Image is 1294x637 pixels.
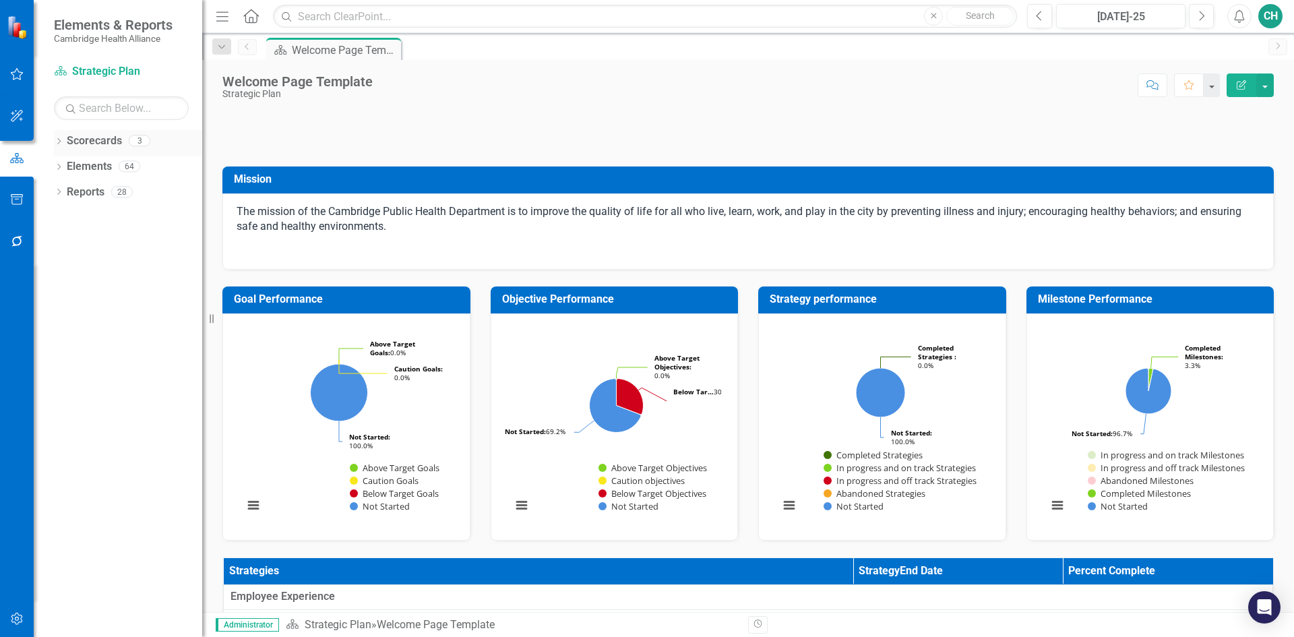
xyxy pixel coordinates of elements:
[1088,487,1190,499] button: Show Completed Milestones
[512,496,531,515] button: View chart menu, Chart
[598,462,708,474] button: Show Above Target Objectives
[370,339,416,357] tspan: Above Target Goals:
[918,343,956,361] tspan: Completed Strategies :
[67,133,122,149] a: Scorecards
[1088,500,1147,512] button: Show Not Started
[230,589,1266,605] span: Employee Experience
[394,364,443,373] tspan: Caution Goals:
[824,462,977,474] button: Show In progress and on track Strategies
[946,7,1014,26] button: Search
[224,584,1273,609] td: Double-Click to Edit
[237,204,1260,238] p: The mission of the Cambridge Public Health Department is to improve the quality of life for all w...
[1088,475,1193,487] button: Show Abandoned Milestones
[350,487,440,499] button: Show Below Target Goals
[119,161,140,173] div: 64
[67,159,112,175] a: Elements
[311,364,368,421] path: Not Started, 19.
[1185,343,1223,361] tspan: Completed Milestones:
[505,324,721,526] svg: Interactive chart
[505,324,725,526] div: Chart. Highcharts interactive chart.
[598,487,708,499] button: Show Below Target Objectives
[54,17,173,33] span: Elements & Reports
[370,339,416,357] text: 0.0%
[222,89,373,99] div: Strategic Plan
[1072,429,1132,438] text: 96.7%
[770,293,999,305] h3: Strategy performance
[891,428,932,437] tspan: Not Started:
[222,74,373,89] div: Welcome Page Template
[772,324,989,526] svg: Interactive chart
[1061,9,1181,25] div: [DATE]-25
[1185,343,1223,370] text: 3.3%
[286,617,738,633] div: »
[377,618,495,631] div: Welcome Page Template
[394,364,443,382] text: 0.0%
[1056,4,1185,28] button: [DATE]-25
[598,500,658,512] button: Show Not Started
[7,16,30,39] img: ClearPoint Strategy
[237,324,453,526] svg: Interactive chart
[224,609,1273,634] td: Double-Click to Edit Right Click for Context Menu
[234,173,1267,185] h3: Mission
[780,496,799,515] button: View chart menu, Chart
[1072,429,1113,438] tspan: Not Started:
[856,368,905,417] path: Not Started, 32.
[616,378,643,414] path: Below Target Objectives, 4.
[244,496,263,515] button: View chart menu, Chart
[505,427,546,436] tspan: Not Started:
[349,432,390,450] text: 100.0%
[654,353,700,371] tspan: Above Target Objectives:
[824,500,883,512] button: Show Not Started
[350,462,440,474] button: Show Above Target Goals
[67,185,104,200] a: Reports
[129,135,150,147] div: 3
[824,449,923,461] button: Show Completed Strategies
[54,64,189,80] a: Strategic Plan
[273,5,1017,28] input: Search ClearPoint...
[305,618,371,631] a: Strategic Plan
[1126,368,1171,414] path: Not Started, 87.
[824,475,977,487] button: Show In progress and off track Strategies
[350,475,419,487] button: Show Caution Goals
[891,428,932,446] text: 100.0%
[654,353,700,380] text: 0.0%
[111,186,133,198] div: 28
[918,343,956,370] text: 0.0%
[292,42,398,59] div: Welcome Page Template
[1258,4,1283,28] button: CH
[772,324,992,526] div: Chart. Highcharts interactive chart.
[1248,591,1281,624] div: Open Intercom Messenger
[502,293,732,305] h3: Objective Performance
[1041,324,1257,526] svg: Interactive chart
[1088,462,1245,474] button: Show In progress and off track Milestones
[54,33,173,44] small: Cambridge Health Alliance
[1038,293,1268,305] h3: Milestone Performance
[824,487,925,499] button: Show Abandoned Strategies
[1041,324,1260,526] div: Chart. Highcharts interactive chart.
[350,500,409,512] button: Show Not Started
[966,10,995,21] span: Search
[237,324,456,526] div: Chart. Highcharts interactive chart.
[216,618,279,632] span: Administrator
[673,387,714,396] tspan: Below Tar…
[1048,496,1067,515] button: View chart menu, Chart
[598,475,685,487] button: Show Caution objectives
[54,96,189,120] input: Search Below...
[349,432,390,442] tspan: Not Started:
[673,387,733,396] text: 30.8%
[505,427,565,436] text: 69.2%
[1088,449,1244,461] button: Show In progress and on track Milestones
[589,378,640,432] path: Not Started, 9.
[234,293,464,305] h3: Goal Performance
